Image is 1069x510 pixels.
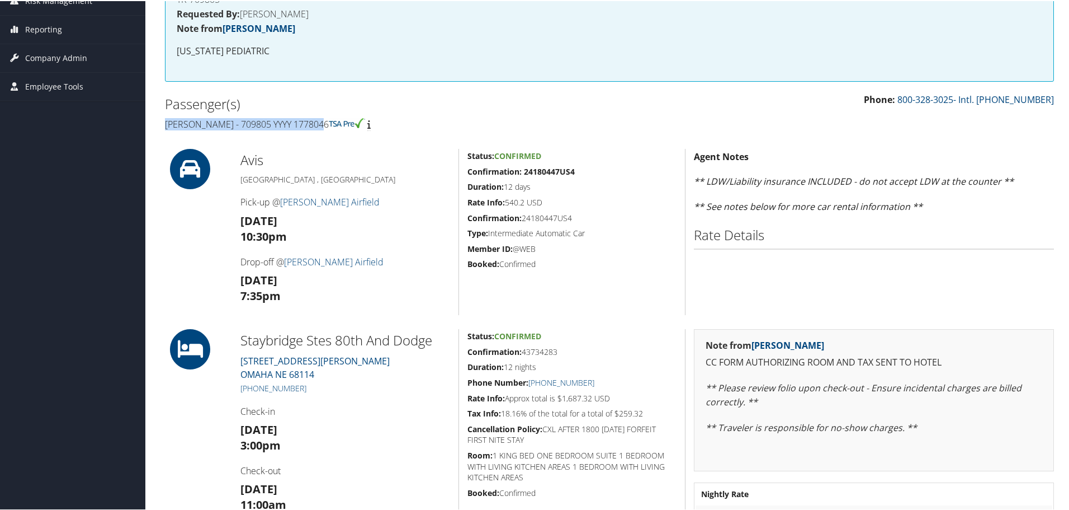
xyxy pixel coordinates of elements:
strong: [DATE] [240,272,277,287]
th: Nightly Rate [696,483,1052,503]
em: ** See notes below for more car rental information ** [694,199,923,212]
a: 800-328-3025- Intl. [PHONE_NUMBER] [897,92,1054,105]
h2: Avis [240,149,450,169]
strong: Duration: [467,361,504,371]
a: [PERSON_NAME] [223,21,295,34]
strong: 3:00pm [240,437,281,452]
span: Confirmed [494,330,541,340]
h4: [PERSON_NAME] [177,8,1042,17]
h4: Check-in [240,404,450,417]
h5: 24180447US4 [467,212,677,223]
h2: Rate Details [694,224,1054,244]
span: Company Admin [25,43,87,71]
a: [STREET_ADDRESS][PERSON_NAME]OMAHA NE 68114 [240,354,390,380]
strong: Booked: [467,258,499,268]
a: [PHONE_NUMBER] [528,376,594,387]
strong: Requested By: [177,7,240,19]
a: [PERSON_NAME] [751,338,824,350]
strong: 7:35pm [240,287,281,302]
h5: Confirmed [467,486,677,498]
h4: Check-out [240,464,450,476]
h2: Passenger(s) [165,93,601,113]
span: Reporting [25,15,62,43]
strong: Note from [706,338,824,350]
h5: Confirmed [467,258,677,269]
em: ** Please review folio upon check-out - Ensure incidental charges are billed correctly. ** [706,381,1021,408]
h5: Intermediate Automatic Car [467,227,677,238]
h5: 18.16% of the total for a total of $259.32 [467,407,677,418]
strong: Cancellation Policy: [467,423,542,433]
h5: 12 days [467,180,677,191]
strong: Agent Notes [694,149,749,162]
strong: Rate Info: [467,392,505,403]
h5: Approx total is $1,687.32 USD [467,392,677,403]
a: [PHONE_NUMBER] [240,382,306,392]
strong: Room: [467,449,493,460]
strong: [DATE] [240,480,277,495]
h5: 43734283 [467,345,677,357]
em: ** LDW/Liability insurance INCLUDED - do not accept LDW at the counter ** [694,174,1014,186]
h5: 540.2 USD [467,196,677,207]
em: ** Traveler is responsible for no-show charges. ** [706,420,917,433]
strong: Phone: [864,92,895,105]
strong: Member ID: [467,242,513,253]
strong: [DATE] [240,421,277,436]
h4: Drop-off @ [240,255,450,267]
h5: 12 nights [467,361,677,372]
strong: Status: [467,330,494,340]
a: [PERSON_NAME] Airfield [280,195,380,207]
span: Confirmed [494,149,541,160]
strong: Confirmation: [467,345,522,356]
strong: 10:30pm [240,228,287,243]
strong: Tax Info: [467,407,501,418]
h4: Pick-up @ [240,195,450,207]
strong: Duration: [467,180,504,191]
p: CC FORM AUTHORIZING ROOM AND TAX SENT TO HOTEL [706,354,1042,369]
span: Employee Tools [25,72,83,100]
h4: [PERSON_NAME] - 709805 YYYY 1778046 [165,117,601,129]
strong: Note from [177,21,295,34]
strong: Booked: [467,486,499,497]
strong: Type: [467,227,488,237]
h5: @WEB [467,242,677,254]
h5: CXL AFTER 1800 [DATE] FORFEIT FIRST NITE STAY [467,423,677,445]
h5: 1 KING BED ONE BEDROOM SUITE 1 BEDROOM WITH LIVING KITCHEN AREAS 1 BEDROOM WITH LIVING KITCHEN AREAS [467,449,677,482]
a: [PERSON_NAME] Airfield [284,255,384,267]
strong: Confirmation: [467,212,522,222]
strong: Status: [467,149,494,160]
h5: [GEOGRAPHIC_DATA] , [GEOGRAPHIC_DATA] [240,173,450,184]
h2: Staybridge Stes 80th And Dodge [240,330,450,349]
p: [US_STATE] PEDIATRIC [177,43,1042,58]
strong: Phone Number: [467,376,528,387]
img: tsa-precheck.png [329,117,365,127]
strong: Rate Info: [467,196,505,207]
strong: [DATE] [240,212,277,227]
strong: Confirmation: 24180447US4 [467,165,575,176]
